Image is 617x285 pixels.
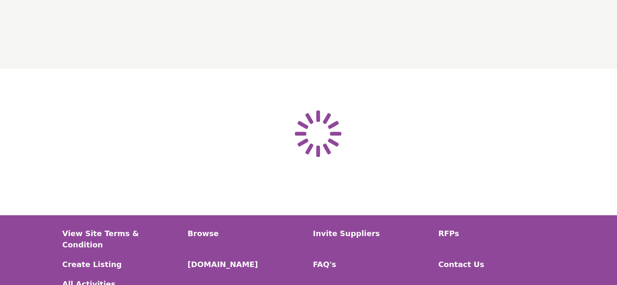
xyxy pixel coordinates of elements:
[62,259,179,270] a: Create Listing
[438,259,555,270] a: Contact Us
[188,228,304,239] a: Browse
[188,259,304,270] a: [DOMAIN_NAME]
[438,228,555,239] a: RFPs
[313,228,429,239] a: Invite Suppliers
[62,228,179,250] a: View Site Terms & Condition
[313,259,429,270] a: FAQ's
